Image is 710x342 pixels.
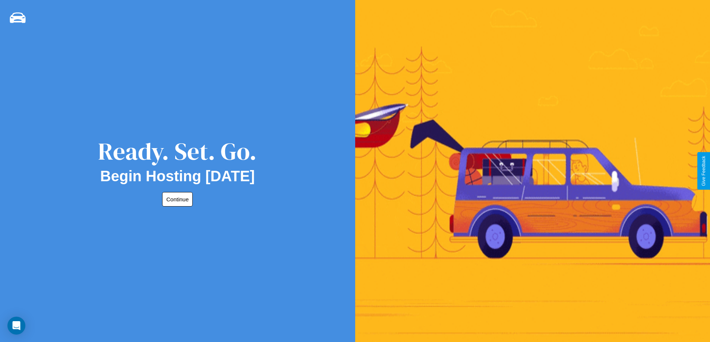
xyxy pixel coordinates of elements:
div: Open Intercom Messenger [7,317,25,335]
div: Ready. Set. Go. [98,135,257,168]
h2: Begin Hosting [DATE] [100,168,255,185]
button: Continue [162,192,193,207]
div: Give Feedback [701,156,706,186]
